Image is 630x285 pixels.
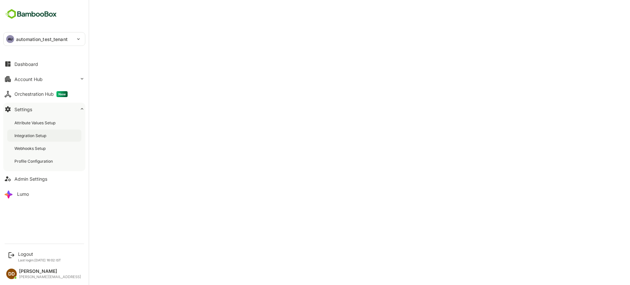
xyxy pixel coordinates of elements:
[14,76,43,82] div: Account Hub
[14,176,47,182] div: Admin Settings
[14,91,68,97] div: Orchestration Hub
[14,107,32,112] div: Settings
[3,72,85,86] button: Account Hub
[3,88,85,101] button: Orchestration HubNew
[14,120,57,126] div: Attribute Values Setup
[18,251,61,257] div: Logout
[16,36,68,43] p: automation_test_tenant
[3,187,85,200] button: Lumo
[14,61,38,67] div: Dashboard
[6,269,17,279] div: DD
[19,275,81,279] div: [PERSON_NAME][EMAIL_ADDRESS]
[19,269,81,274] div: [PERSON_NAME]
[3,103,85,116] button: Settings
[18,258,61,262] p: Last login: [DATE] 16:02 IST
[14,133,48,138] div: Integration Setup
[56,91,68,97] span: New
[3,57,85,71] button: Dashboard
[17,191,29,197] div: Lumo
[14,146,47,151] div: Webhooks Setup
[14,158,54,164] div: Profile Configuration
[3,8,59,20] img: BambooboxFullLogoMark.5f36c76dfaba33ec1ec1367b70bb1252.svg
[4,32,85,46] div: AUautomation_test_tenant
[3,172,85,185] button: Admin Settings
[6,35,14,43] div: AU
